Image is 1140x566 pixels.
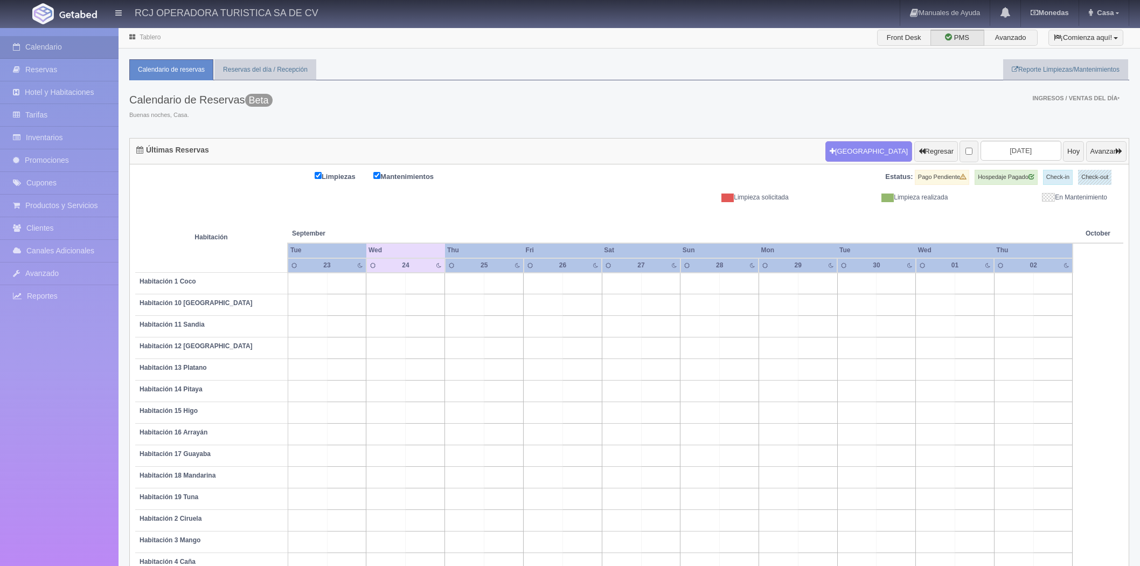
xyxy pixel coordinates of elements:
[140,278,196,285] b: Habitación 1 Coco
[194,233,227,241] strong: Habitación
[136,146,209,154] h4: Últimas Reservas
[915,170,969,185] label: Pago Pendiente
[214,59,316,80] a: Reservas del día / Recepción
[885,172,913,182] label: Estatus:
[914,141,958,162] button: Regresar
[140,364,207,371] b: Habitación 13 Platano
[129,94,273,106] h3: Calendario de Reservas
[984,30,1038,46] label: Avanzado
[1063,141,1084,162] button: Hoy
[32,3,54,24] img: Getabed
[373,172,380,179] input: Mantenimientos
[1021,261,1046,270] div: 02
[140,385,203,393] b: Habitación 14 Pitaya
[930,30,984,46] label: PMS
[1094,9,1114,17] span: Casa
[524,243,602,258] th: Fri
[786,261,810,270] div: 29
[129,111,273,120] span: Buenas noches, Casa.
[373,170,450,182] label: Mantenimientos
[140,493,198,501] b: Habitación 19 Tuna
[1086,141,1127,162] button: Avanzar
[140,33,161,41] a: Tablero
[797,193,956,202] div: Limpieza realizada
[59,10,97,18] img: Getabed
[140,558,196,565] b: Habitación 4 Caña
[994,243,1073,258] th: Thu
[943,261,967,270] div: 01
[837,243,916,258] th: Tue
[315,261,339,270] div: 23
[140,321,205,328] b: Habitación 11 Sandia
[140,429,207,436] b: Habitación 16 Arrayán
[1078,170,1111,185] label: Check-out
[707,261,732,270] div: 28
[1031,9,1068,17] b: Monedas
[288,243,366,258] th: Tue
[916,243,995,258] th: Wed
[1003,59,1128,80] a: Reporte Limpiezas/Mantenimientos
[680,243,759,258] th: Sun
[140,472,216,479] b: Habitación 18 Mandarina
[1048,30,1123,46] button: ¡Comienza aquí!
[1086,229,1110,238] span: October
[759,243,837,258] th: Mon
[1032,95,1120,101] span: Ingresos / Ventas del día
[245,94,273,107] span: Beta
[393,261,418,270] div: 24
[140,299,253,307] b: Habitación 10 [GEOGRAPHIC_DATA]
[292,229,441,238] span: September
[975,170,1038,185] label: Hospedaje Pagado
[140,515,201,522] b: Habitación 2 Ciruela
[445,243,524,258] th: Thu
[140,407,198,415] b: Habitación 15 Higo
[602,243,680,258] th: Sat
[140,450,211,458] b: Habitación 17 Guayaba
[366,243,445,258] th: Wed
[637,193,797,202] div: Limpieza solicitada
[956,193,1115,202] div: En Mantenimiento
[140,342,253,350] b: Habitación 12 [GEOGRAPHIC_DATA]
[877,30,931,46] label: Front Desk
[140,536,200,544] b: Habitación 3 Mango
[551,261,575,270] div: 26
[864,261,888,270] div: 30
[472,261,496,270] div: 25
[315,170,372,182] label: Limpiezas
[1043,170,1073,185] label: Check-in
[315,172,322,179] input: Limpiezas
[825,141,912,162] button: [GEOGRAPHIC_DATA]
[135,5,318,19] h4: RCJ OPERADORA TURISTICA SA DE CV
[629,261,653,270] div: 27
[129,59,213,80] a: Calendario de reservas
